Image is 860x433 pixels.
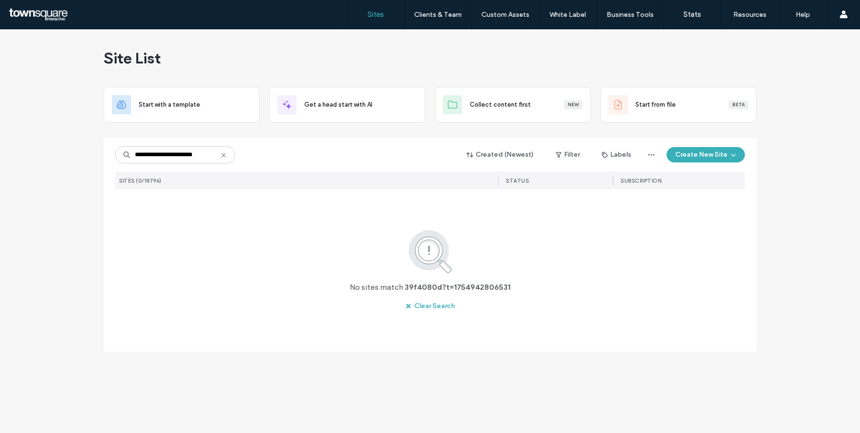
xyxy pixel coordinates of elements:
[22,7,42,15] span: Help
[304,100,372,110] span: Get a head start with AI
[397,298,464,314] button: Clear Search
[683,10,701,19] label: Stats
[104,49,161,68] span: Site List
[506,177,529,184] span: STATUS
[405,282,511,293] span: 39f4080d?t=1754942806531
[635,100,676,110] span: Start from file
[458,147,542,162] button: Created (Newest)
[607,11,654,19] label: Business Tools
[546,147,589,162] button: Filter
[395,228,465,274] img: search.svg
[481,11,529,19] label: Custom Assets
[729,100,748,109] div: Beta
[368,10,384,19] label: Sites
[139,100,200,110] span: Start with a template
[104,87,260,123] div: Start with a template
[600,87,756,123] div: Start from fileBeta
[269,87,425,123] div: Get a head start with AI
[435,87,591,123] div: Collect content firstNew
[667,147,745,162] button: Create New Site
[593,147,640,162] button: Labels
[414,11,462,19] label: Clients & Team
[350,282,403,293] span: No sites match
[796,11,810,19] label: Help
[733,11,766,19] label: Resources
[470,100,531,110] span: Collect content first
[564,100,583,109] div: New
[549,11,586,19] label: White Label
[119,177,162,184] span: SITES (0/18796)
[621,177,661,184] span: SUBSCRIPTION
